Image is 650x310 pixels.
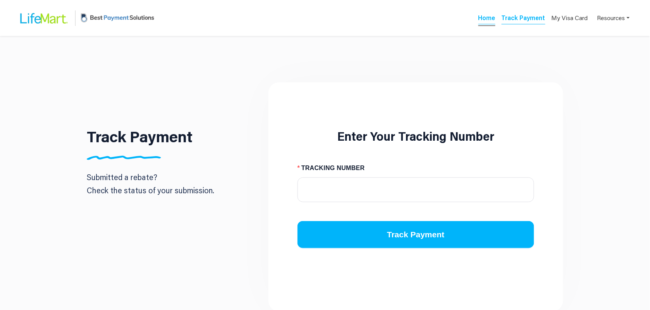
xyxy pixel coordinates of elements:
a: My Visa Card [552,10,588,26]
button: Track Payment [297,221,534,248]
p: Submitted a rebate? Check the status of your submission. [87,170,214,197]
a: Track Payment [502,14,545,24]
a: Home [478,14,495,24]
a: LifeMart LogoBPS Logo [14,5,156,31]
h2: Enter Your Tracking Number [297,130,534,142]
a: Resources [597,10,630,26]
img: Divider [87,155,161,160]
img: BPS Logo [79,5,156,31]
span: TRACKING NUMBER [301,162,365,174]
h1: Track Payment [87,129,193,144]
span: Track Payment [387,228,444,241]
img: LifeMart Logo [14,6,72,31]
